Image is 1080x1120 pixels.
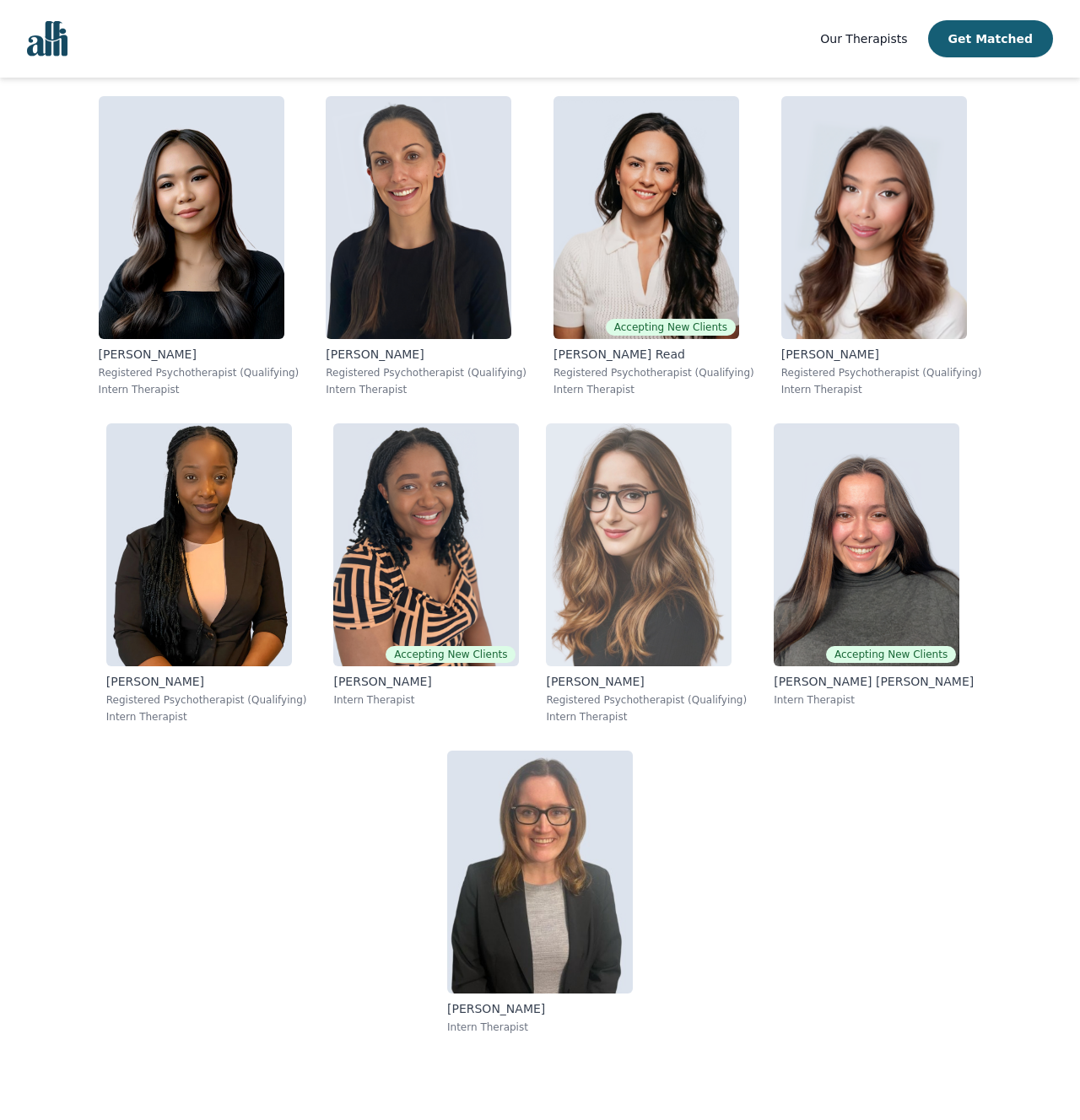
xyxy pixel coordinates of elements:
a: Leeann_Sill[PERSON_NAME]Registered Psychotherapist (Qualifying)Intern Therapist [312,83,540,410]
p: [PERSON_NAME] [106,673,307,690]
p: Registered Psychotherapist (Qualifying) [99,366,300,380]
p: [PERSON_NAME] [326,346,526,363]
span: Accepting New Clients [606,319,736,336]
p: [PERSON_NAME] [781,346,982,363]
a: Faith_DanielsAccepting New Clients[PERSON_NAME]Intern Therapist [320,410,532,737]
p: [PERSON_NAME] [546,673,747,690]
p: Intern Therapist [333,693,519,707]
img: Molly_Macdermaid [447,751,633,993]
span: Accepting New Clients [826,646,956,663]
img: Natalie_Baillargeon [546,423,732,666]
a: Tamara_Delpratt[PERSON_NAME]Registered Psychotherapist (Qualifying)Intern Therapist [93,410,321,737]
a: Kerri_ReadAccepting New Clients[PERSON_NAME] ReadRegistered Psychotherapist (Qualifying)Intern Th... [540,83,768,410]
p: Intern Therapist [447,1020,633,1034]
p: Registered Psychotherapist (Qualifying) [326,366,526,380]
img: Faith_Daniels [333,423,519,666]
p: [PERSON_NAME] [99,346,300,363]
p: Intern Therapist [326,383,526,396]
a: Molly_Macdermaid[PERSON_NAME]Intern Therapist [434,737,646,1047]
p: [PERSON_NAME] [333,673,519,690]
a: Hazel Erika_Diaz[PERSON_NAME]Registered Psychotherapist (Qualifying)Intern Therapist [768,83,996,410]
a: Erika_Olis[PERSON_NAME]Registered Psychotherapist (Qualifying)Intern Therapist [85,83,313,410]
img: Leeann_Sill [326,96,511,339]
img: alli logo [27,21,67,57]
span: Our Therapists [820,32,907,46]
img: Kerri_Read [553,96,739,339]
p: Intern Therapist [106,710,307,724]
p: Registered Psychotherapist (Qualifying) [781,366,982,380]
p: Registered Psychotherapist (Qualifying) [106,693,307,707]
img: Erika_Olis [99,96,284,339]
p: [PERSON_NAME] Read [553,346,754,363]
p: [PERSON_NAME] [PERSON_NAME] [774,673,974,690]
span: Accepting New Clients [386,646,516,663]
img: Tamara_Delpratt [106,423,292,666]
p: Intern Therapist [781,383,982,396]
img: Hazel Erika_Diaz [781,96,967,339]
p: Intern Therapist [99,383,300,396]
a: Rachelle_Angers RitaccaAccepting New Clients[PERSON_NAME] [PERSON_NAME]Intern Therapist [760,410,987,737]
p: Intern Therapist [774,693,974,707]
p: Registered Psychotherapist (Qualifying) [553,366,754,380]
button: Get Matched [928,20,1053,57]
p: Registered Psychotherapist (Qualifying) [546,693,747,707]
p: [PERSON_NAME] [447,1000,633,1017]
p: Intern Therapist [546,710,747,724]
a: Our Therapists [820,29,907,49]
p: Intern Therapist [553,383,754,396]
a: Natalie_Baillargeon[PERSON_NAME]Registered Psychotherapist (Qualifying)Intern Therapist [532,410,760,737]
img: Rachelle_Angers Ritacca [774,423,959,666]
